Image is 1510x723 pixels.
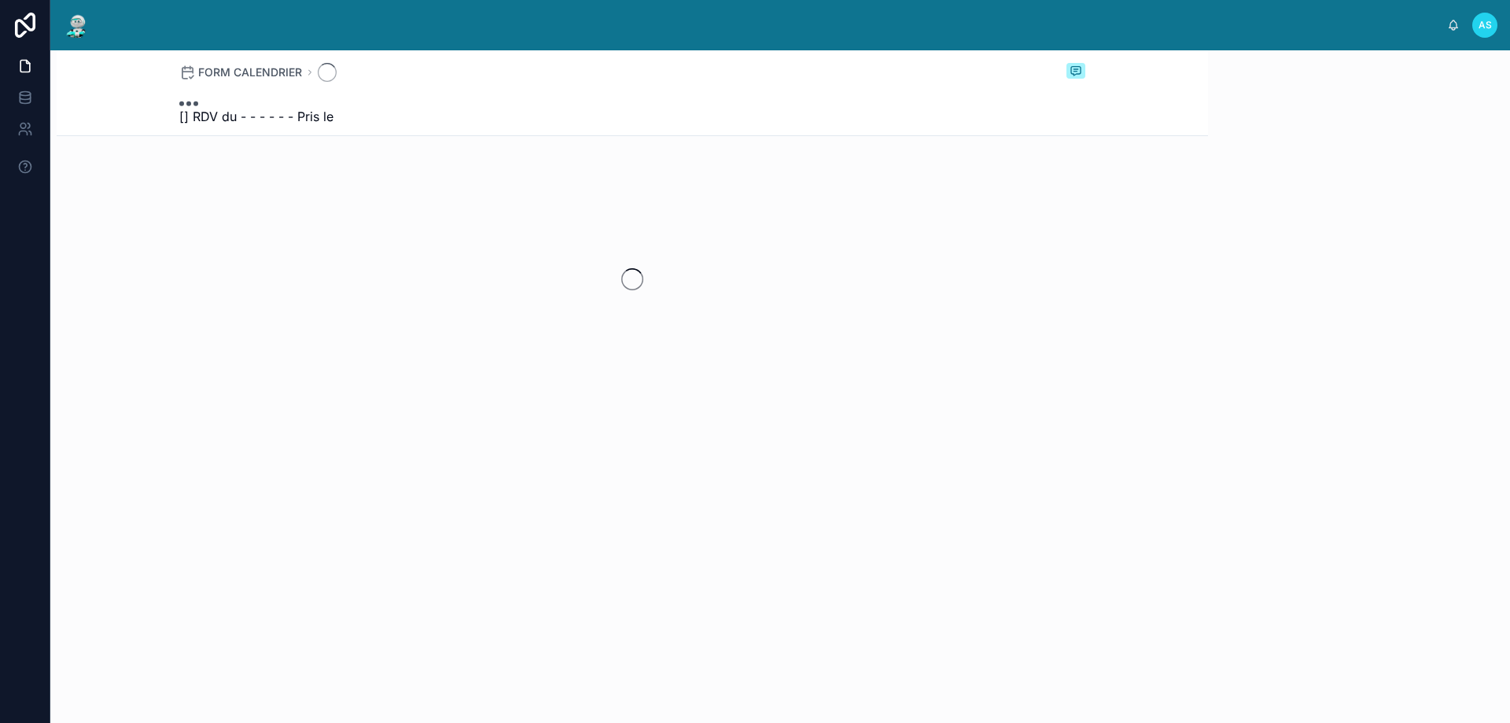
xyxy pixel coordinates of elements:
[179,107,333,126] span: [] RDV du - - - - - - Pris le
[179,65,302,80] a: FORM CALENDRIER
[63,13,91,38] img: App logo
[1479,19,1492,31] span: AS
[198,65,302,80] span: FORM CALENDRIER
[104,22,1447,28] div: scrollable content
